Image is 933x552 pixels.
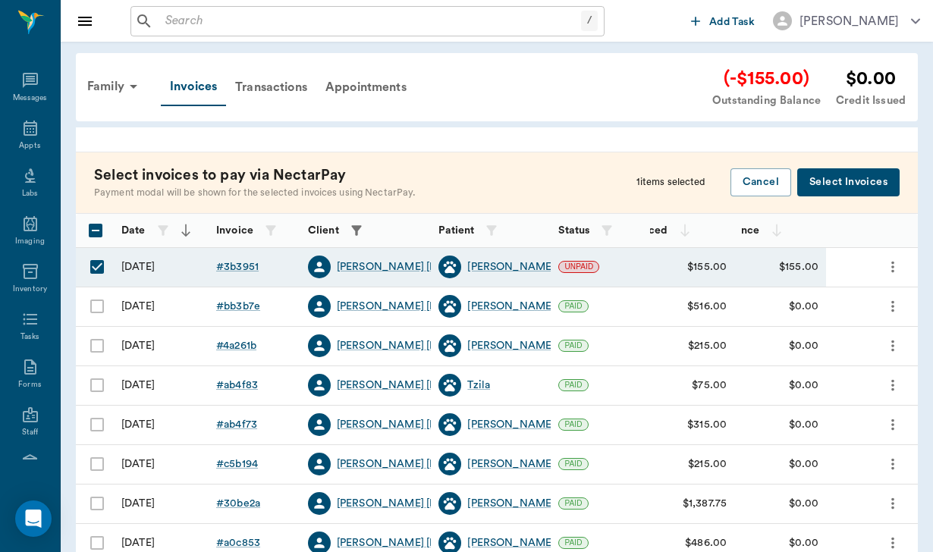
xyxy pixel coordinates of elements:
button: more [881,333,905,359]
div: / [581,11,598,31]
a: [PERSON_NAME] de Amor [467,299,598,314]
div: [PERSON_NAME] de Amor [467,259,598,274]
span: PAID [559,419,587,430]
a: [PERSON_NAME] de Amor [467,417,598,432]
span: PAID [559,380,587,390]
div: $155.00 [687,259,727,274]
div: # 30be2a [216,496,260,511]
a: Tzila [467,378,490,393]
button: more [881,451,905,477]
button: Select Invoices [797,168,900,196]
div: $516.00 [687,299,727,314]
div: Imaging [15,236,45,247]
div: $0.00 [789,456,818,472]
span: PAID [559,498,587,509]
div: 04/15/25 [121,417,155,432]
div: $0.00 [789,417,818,432]
a: #30be2a [216,496,260,511]
div: $215.00 [688,338,727,353]
div: # bb3b7e [216,299,260,314]
a: [PERSON_NAME] [PERSON_NAME] [337,338,514,353]
div: Open Intercom Messenger [15,500,52,537]
strong: Status [558,225,589,236]
input: Search [159,11,581,32]
button: Cancel [730,168,791,196]
strong: Client [308,225,339,236]
a: #ab4f83 [216,378,258,393]
div: Inventory [13,284,47,295]
div: Messages [13,93,48,104]
div: [PERSON_NAME] [PERSON_NAME] [337,535,514,550]
strong: Patient [438,225,474,236]
div: $0.00 [789,338,818,353]
div: $0.00 [836,65,906,93]
button: more [881,293,905,319]
div: Labs [22,188,38,199]
a: [PERSON_NAME] [PERSON_NAME] [337,496,514,511]
a: [PERSON_NAME] [PERSON_NAME] [337,259,514,274]
button: [PERSON_NAME] [761,7,932,35]
a: [PERSON_NAME] de Amor [467,338,598,353]
div: # 3b3951 [216,259,259,274]
a: #c5b194 [216,456,258,472]
p: 1 items selected [636,175,706,190]
div: Forms [18,379,41,390]
div: $155.00 [779,259,818,274]
a: Appointments [316,69,416,105]
a: #ab4f73 [216,417,257,432]
a: Transactions [226,69,316,105]
p: Select invoices to pay via NectarPay [94,165,636,187]
button: Add Task [685,7,761,35]
div: $1,387.75 [683,496,727,511]
div: (-$155.00) [712,65,821,93]
div: Family [78,68,152,105]
button: more [881,372,905,398]
div: Staff [22,427,38,438]
div: 05/24/25 [121,299,155,314]
a: Invoices [161,68,226,106]
div: $0.00 [789,299,818,314]
div: # a0c853 [216,535,260,550]
a: [PERSON_NAME] [PERSON_NAME] [337,456,514,472]
a: #3b3951 [216,259,259,274]
span: PAID [559,538,587,548]
div: 10/30/24 [121,535,155,550]
a: [PERSON_NAME] [PERSON_NAME] [337,378,514,393]
a: #a0c853 [216,535,260,550]
span: PAID [559,301,587,312]
div: $0.00 [789,496,818,511]
div: Tasks [20,331,39,343]
div: # ab4f73 [216,417,257,432]
span: PAID [559,459,587,469]
span: PAID [559,340,587,351]
div: 02/28/25 [121,456,155,472]
a: [PERSON_NAME] de Amor [467,456,598,472]
a: [PERSON_NAME] de Amor [467,535,598,550]
div: $215.00 [688,456,727,472]
div: # ab4f83 [216,378,258,393]
div: [PERSON_NAME] [799,12,899,30]
div: 11/15/24 [121,496,155,511]
a: [PERSON_NAME] [PERSON_NAME] [337,417,514,432]
div: $0.00 [789,535,818,550]
div: # 4a261b [216,338,256,353]
button: Close drawer [70,6,100,36]
strong: Invoice [216,225,253,236]
button: more [881,254,905,280]
div: 09/11/25 [121,259,155,274]
strong: Date [121,225,146,236]
span: UNPAID [559,262,598,272]
div: Credit Issued [836,93,906,109]
a: [PERSON_NAME] de Amor [467,496,598,511]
